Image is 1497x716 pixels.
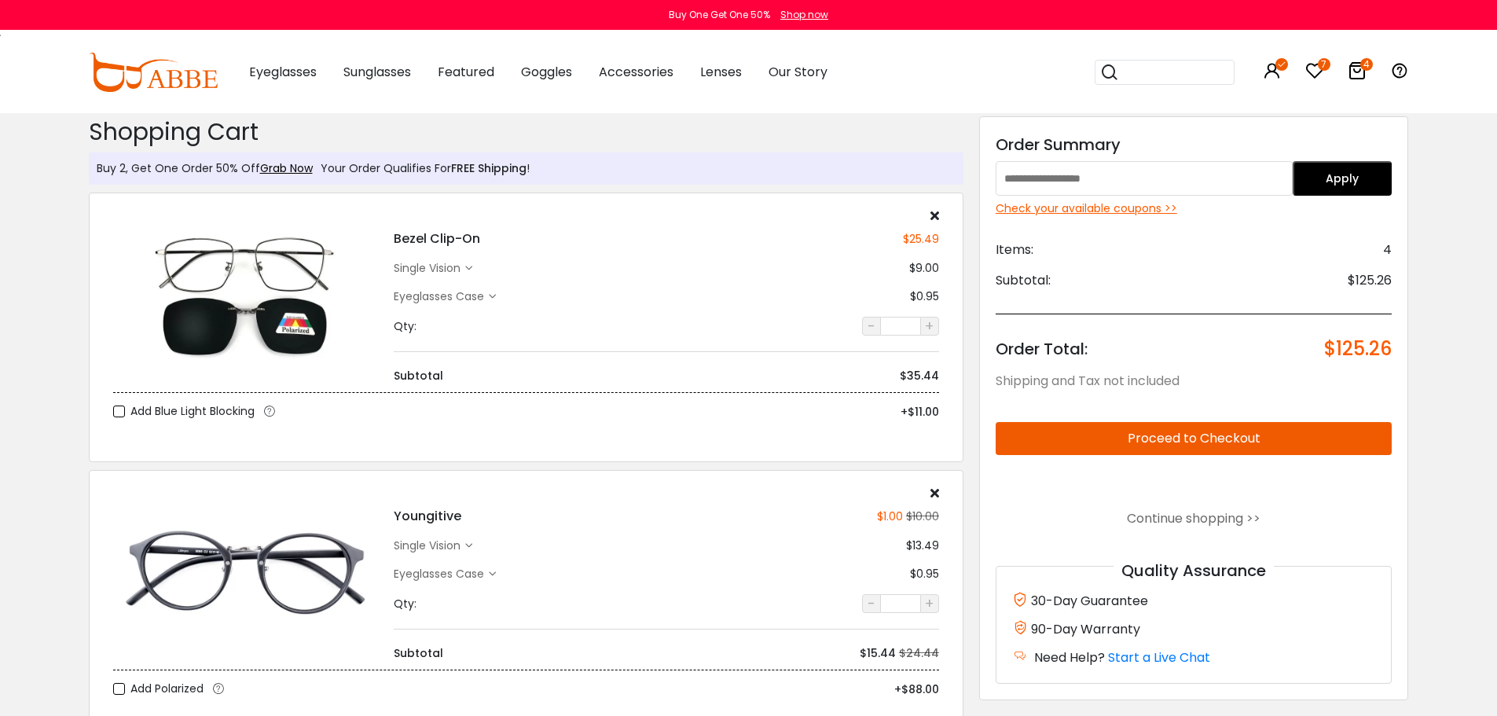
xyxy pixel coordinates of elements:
[906,538,939,554] div: $13.49
[909,260,939,277] div: $9.00
[394,507,461,526] h4: Youngitive
[130,679,204,699] span: Add Polarized
[394,596,416,612] div: Qty:
[394,645,443,662] div: Subtotal
[599,63,673,81] span: Accessories
[394,368,443,384] div: Subtotal
[1293,161,1392,196] button: Apply
[772,8,828,21] a: Shop now
[700,63,742,81] span: Lenses
[394,318,416,335] div: Qty:
[451,160,527,176] span: FREE Shipping
[1348,64,1367,83] a: 4
[394,566,489,582] div: Eyeglasses Case
[1108,648,1210,666] a: Start a Live Chat
[113,230,378,363] img: Bezel Clip-On
[1034,648,1105,666] span: Need Help?
[89,53,218,92] img: abbeglasses.com
[438,63,494,81] span: Featured
[903,509,939,525] div: $10.00
[1114,560,1274,582] span: Quality Assurance
[1383,241,1392,259] span: 4
[669,8,770,22] div: Buy One Get One 50%
[249,63,317,81] span: Eyeglasses
[910,566,939,582] div: $0.95
[394,260,465,277] div: single vision
[901,404,939,420] span: +$11.00
[903,231,939,248] div: $25.49
[769,63,827,81] span: Our Story
[910,288,939,305] div: $0.95
[130,402,255,421] span: Add Blue Light Blocking
[1127,509,1260,527] a: Continue shopping >>
[1348,271,1392,290] span: $125.26
[996,372,1392,391] div: Shipping and Tax not included
[996,468,1392,496] iframe: PayPal
[860,645,896,662] div: $15.44
[394,229,480,248] h4: Bezel Clip-On
[780,8,828,22] div: Shop now
[1012,590,1376,611] div: 30-Day Guarantee
[877,509,903,525] div: $1.00
[996,133,1392,156] div: Order Summary
[97,160,313,177] div: Buy 2, Get One Order 50% Off
[996,200,1392,217] div: Check your available coupons >>
[521,63,572,81] span: Goggles
[313,160,530,177] div: Your Order Qualifies For !
[900,368,939,384] div: $35.44
[1324,338,1392,360] span: $125.26
[996,338,1088,360] span: Order Total:
[1012,619,1376,639] div: 90-Day Warranty
[1318,58,1330,71] i: 7
[394,288,489,305] div: Eyeglasses Case
[894,681,939,697] span: +$88.00
[113,508,378,641] img: Youngitive
[996,241,1033,259] span: Items:
[1305,64,1324,83] a: 7
[343,63,411,81] span: Sunglasses
[899,645,939,662] div: $24.44
[260,160,313,176] a: Grab Now
[996,422,1392,455] button: Proceed to Checkout
[996,271,1051,290] span: Subtotal:
[1360,58,1373,71] i: 4
[89,118,963,146] h2: Shopping Cart
[394,538,465,554] div: single vision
